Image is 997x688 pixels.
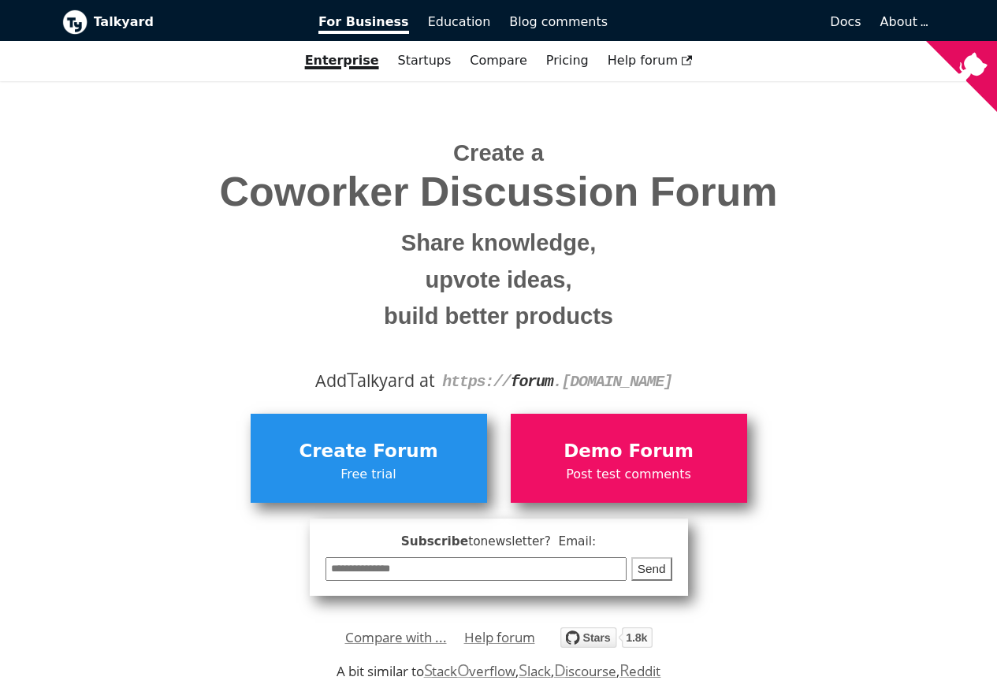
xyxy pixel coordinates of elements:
b: Talkyard [94,12,297,32]
div: Add alkyard at [74,367,924,394]
span: Coworker Discussion Forum [74,169,924,214]
a: Talkyard logoTalkyard [62,9,297,35]
a: Education [419,9,500,35]
span: Subscribe [326,532,672,552]
a: Compare [470,53,527,68]
span: R [619,659,630,681]
a: Help forum [598,47,702,74]
span: S [519,659,527,681]
a: StackOverflow [424,662,516,680]
a: Enterprise [296,47,389,74]
a: For Business [309,9,419,35]
a: Startups [389,47,461,74]
span: T [347,365,358,393]
a: Help forum [464,626,535,649]
small: upvote ideas, [74,262,924,299]
a: Compare with ... [345,626,447,649]
span: D [554,659,566,681]
span: Create Forum [259,437,479,467]
a: Create ForumFree trial [251,414,487,502]
small: build better products [74,298,924,335]
strong: forum [511,373,553,391]
span: Help forum [608,53,693,68]
a: Demo ForumPost test comments [511,414,747,502]
img: talkyard.svg [560,627,653,648]
img: Talkyard logo [62,9,87,35]
span: Demo Forum [519,437,739,467]
span: Free trial [259,464,479,485]
a: Docs [617,9,871,35]
a: Star debiki/talkyard on GitHub [560,630,653,653]
span: Docs [830,14,861,29]
code: https:// . [DOMAIN_NAME] [442,373,672,391]
span: Blog comments [509,14,608,29]
span: Education [428,14,491,29]
a: About [880,14,926,29]
span: Post test comments [519,464,739,485]
span: For Business [318,14,409,34]
a: Discourse [554,662,616,680]
a: Pricing [537,47,598,74]
small: Share knowledge, [74,225,924,262]
a: Blog comments [500,9,617,35]
span: Create a [453,140,544,165]
a: Reddit [619,662,660,680]
a: Slack [519,662,550,680]
span: S [424,659,433,681]
span: O [457,659,470,681]
button: Send [631,557,672,582]
span: to newsletter ? Email: [468,534,596,549]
